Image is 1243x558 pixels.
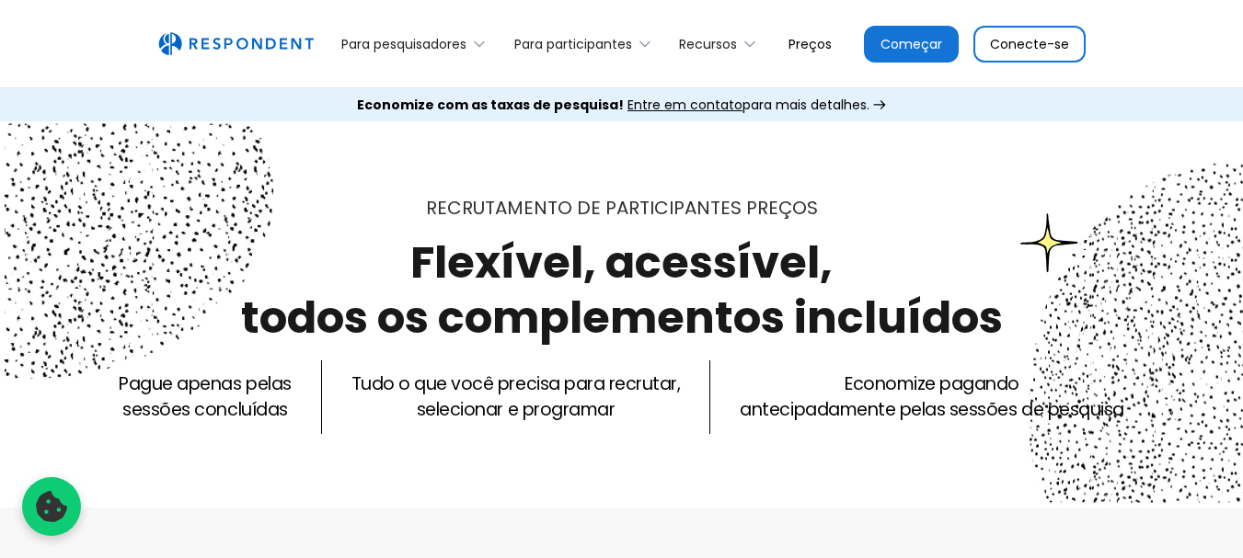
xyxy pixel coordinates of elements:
font: Para participantes [514,35,632,53]
font: selecionar e programar [417,397,615,422]
font: para mais detalhes. [742,96,869,114]
font: Tudo o que você precisa para recrutar, [351,371,681,396]
a: Conecte-se [973,26,1086,63]
font: Começar [880,35,942,53]
font: Economize com as taxas de pesquisa! [357,96,624,114]
div: Para pesquisadores [331,22,503,65]
font: Economize pagando [845,371,1019,396]
font: Flexível, acessível, [410,232,833,293]
div: Recursos [669,22,774,65]
font: Preços [788,35,832,53]
font: Conecte-se [990,35,1069,53]
font: todos os complementos incluídos [241,287,1003,348]
font: PREÇOS [746,195,818,221]
font: Recursos [679,35,737,53]
font: Pague apenas pelas [119,371,291,396]
font: sessões concluídas [122,397,287,422]
a: Preços [774,22,846,65]
font: Recrutamento de participantes [426,195,742,221]
img: Texto do logotipo da IU sem título [158,32,314,56]
font: Entre em contato [627,96,742,114]
a: lar [158,32,314,56]
a: Começar [864,26,959,63]
font: Para pesquisadores [341,35,466,53]
div: Para participantes [503,22,668,65]
font: antecipadamente pelas sessões de pesquisa [740,397,1123,422]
